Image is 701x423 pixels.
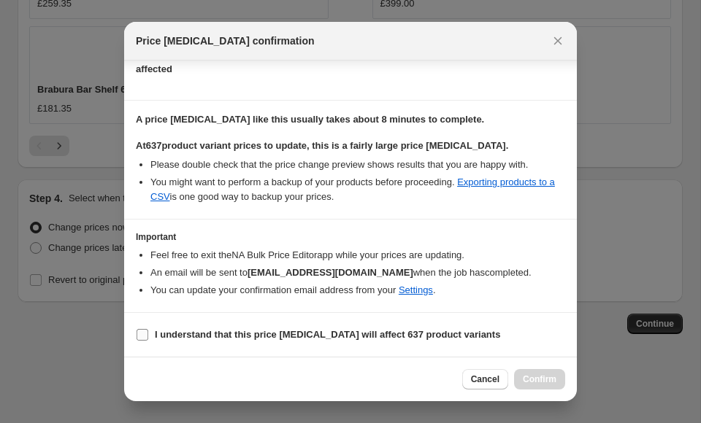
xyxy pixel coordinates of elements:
li: Please double check that the price change preview shows results that you are happy with. [150,158,565,172]
button: Close [548,31,568,51]
b: At 637 product variant prices to update, this is a fairly large price [MEDICAL_DATA]. [136,140,508,151]
li: Feel free to exit the NA Bulk Price Editor app while your prices are updating. [150,248,565,263]
span: Cancel [471,373,499,385]
li: You can update your confirmation email address from your . [150,283,565,298]
b: A price [MEDICAL_DATA] like this usually takes about 8 minutes to complete. [136,114,484,125]
a: Exporting products to a CSV [150,176,555,202]
b: [EMAIL_ADDRESS][DOMAIN_NAME] [248,267,413,278]
button: Cancel [462,369,508,389]
h3: Important [136,231,565,243]
span: Price [MEDICAL_DATA] confirmation [136,34,315,48]
li: An email will be sent to when the job has completed . [150,265,565,280]
li: You might want to perform a backup of your products before proceeding. is one good way to backup ... [150,175,565,204]
a: Settings [399,284,433,295]
b: I understand that this price [MEDICAL_DATA] will affect 637 product variants [155,329,500,340]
